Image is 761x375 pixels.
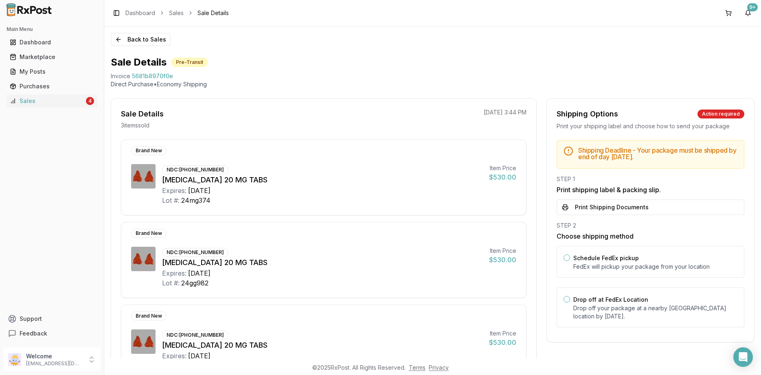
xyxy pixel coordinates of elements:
[697,110,744,118] div: Action required
[162,248,228,257] div: NDC: [PHONE_NUMBER]
[188,186,211,195] div: [DATE]
[7,35,97,50] a: Dashboard
[3,311,101,326] button: Support
[188,351,211,361] div: [DATE]
[8,353,21,366] img: User avatar
[162,165,228,174] div: NDC: [PHONE_NUMBER]
[10,82,94,90] div: Purchases
[7,94,97,108] a: Sales4
[3,3,55,16] img: RxPost Logo
[10,38,94,46] div: Dashboard
[3,36,101,49] button: Dashboard
[557,231,744,241] h3: Choose shipping method
[181,278,208,288] div: 24gg982
[20,329,47,338] span: Feedback
[162,186,186,195] div: Expires:
[162,278,180,288] div: Lot #:
[162,351,186,361] div: Expires:
[162,331,228,340] div: NDC: [PHONE_NUMBER]
[121,108,164,120] div: Sale Details
[578,147,737,160] h5: Shipping Deadline - Your package must be shipped by end of day [DATE] .
[557,122,744,130] div: Print your shipping label and choose how to send your package
[741,7,754,20] button: 9+
[3,80,101,93] button: Purchases
[747,3,758,11] div: 9+
[409,364,425,371] a: Terms
[557,200,744,215] button: Print Shipping Documents
[7,26,97,33] h2: Main Menu
[111,80,754,88] p: Direct Purchase • Economy Shipping
[131,146,167,155] div: Brand New
[573,296,648,303] label: Drop off at FedEx Location
[3,326,101,341] button: Feedback
[489,164,516,172] div: Item Price
[10,68,94,76] div: My Posts
[131,229,167,238] div: Brand New
[7,50,97,64] a: Marketplace
[121,121,149,129] p: 3 item s sold
[489,247,516,255] div: Item Price
[489,329,516,338] div: Item Price
[162,195,180,205] div: Lot #:
[484,108,526,116] p: [DATE] 3:44 PM
[171,58,208,67] div: Pre-Transit
[111,72,130,80] div: Invoice
[26,352,83,360] p: Welcome
[131,311,167,320] div: Brand New
[573,263,737,271] p: FedEx will pickup your package from your location
[26,360,83,367] p: [EMAIL_ADDRESS][DOMAIN_NAME]
[188,268,211,278] div: [DATE]
[131,164,156,189] img: Xarelto 20 MG TABS
[132,72,173,80] span: 5681b8970f0e
[162,340,482,351] div: [MEDICAL_DATA] 20 MG TABS
[162,268,186,278] div: Expires:
[197,9,229,17] span: Sale Details
[3,50,101,64] button: Marketplace
[489,172,516,182] div: $530.00
[489,338,516,347] div: $530.00
[557,221,744,230] div: STEP 2
[557,108,618,120] div: Shipping Options
[111,56,167,69] h1: Sale Details
[111,33,171,46] button: Back to Sales
[169,9,184,17] a: Sales
[7,79,97,94] a: Purchases
[162,174,482,186] div: [MEDICAL_DATA] 20 MG TABS
[131,329,156,354] img: Xarelto 20 MG TABS
[7,64,97,79] a: My Posts
[573,304,737,320] p: Drop off your package at a nearby [GEOGRAPHIC_DATA] location by [DATE] .
[125,9,229,17] nav: breadcrumb
[557,175,744,183] div: STEP 1
[125,9,155,17] a: Dashboard
[429,364,449,371] a: Privacy
[489,255,516,265] div: $530.00
[573,254,639,261] label: Schedule FedEx pickup
[3,65,101,78] button: My Posts
[86,97,94,105] div: 4
[131,247,156,271] img: Xarelto 20 MG TABS
[557,185,744,195] h3: Print shipping label & packing slip.
[10,53,94,61] div: Marketplace
[162,257,482,268] div: [MEDICAL_DATA] 20 MG TABS
[3,94,101,107] button: Sales4
[181,195,211,205] div: 24mg374
[10,97,84,105] div: Sales
[733,347,753,367] div: Open Intercom Messenger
